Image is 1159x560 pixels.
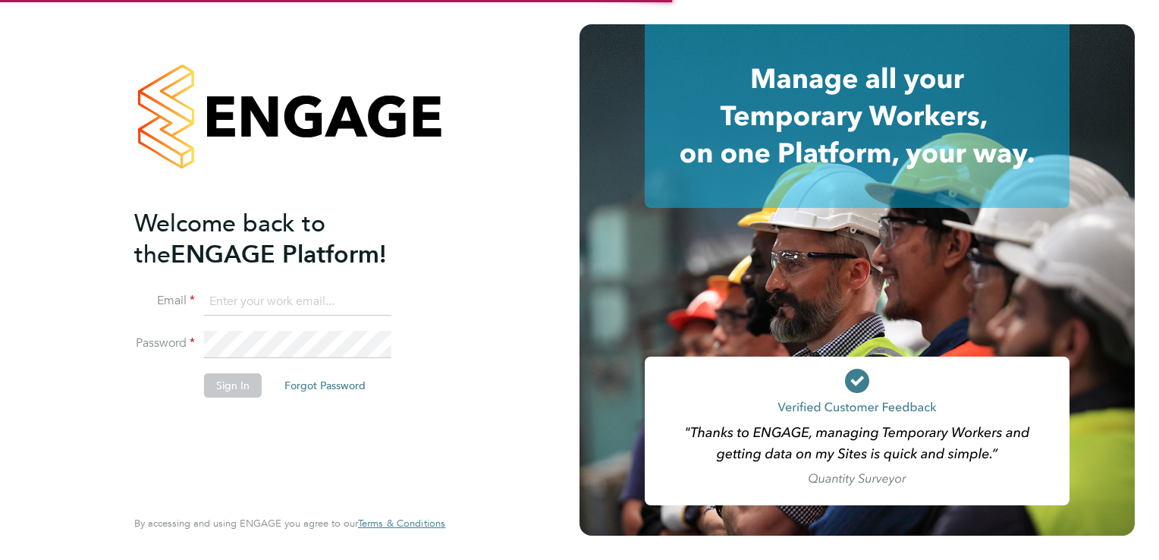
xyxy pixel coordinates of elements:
[358,518,445,530] a: Terms & Conditions
[272,373,378,398] button: Forgot Password
[134,293,195,309] label: Email
[134,208,430,270] h2: ENGAGE Platform!
[134,517,445,530] span: By accessing and using ENGAGE you agree to our
[134,335,195,351] label: Password
[204,373,262,398] button: Sign In
[134,209,325,269] span: Welcome back to the
[358,517,445,530] span: Terms & Conditions
[204,288,391,316] input: Enter your work email...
